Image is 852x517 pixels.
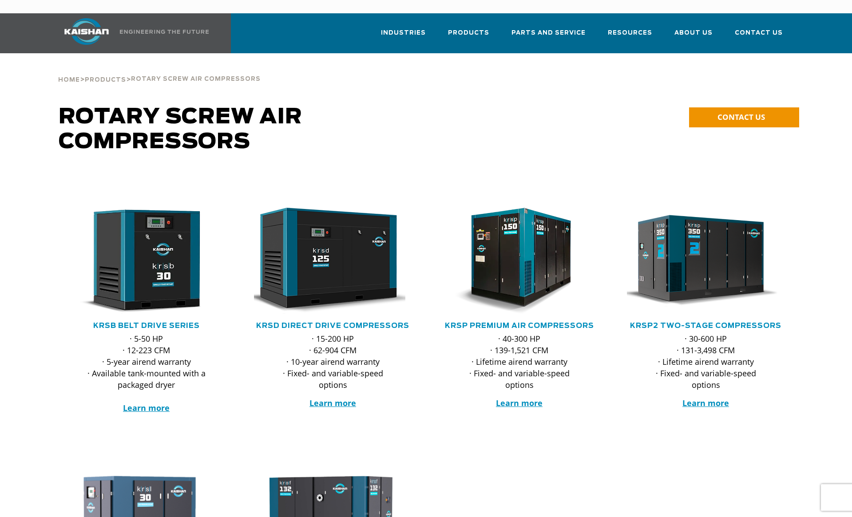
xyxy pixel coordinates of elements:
[627,208,785,314] div: krsp350
[689,107,799,127] a: CONTACT US
[272,333,394,391] p: · 15-200 HP · 62-904 CFM · 10-year airend warranty · Fixed- and variable-speed options
[256,322,409,329] a: KRSD Direct Drive Compressors
[434,208,592,314] img: krsp150
[630,322,781,329] a: KRSP2 Two-Stage Compressors
[131,76,261,82] span: Rotary Screw Air Compressors
[511,21,586,51] a: Parts and Service
[53,18,120,45] img: kaishan logo
[58,75,80,83] a: Home
[511,28,586,38] span: Parts and Service
[53,13,210,53] a: Kaishan USA
[496,398,543,408] a: Learn more
[120,30,209,34] img: Engineering the future
[93,322,200,329] a: KRSB Belt Drive Series
[674,28,713,38] span: About Us
[58,77,80,83] span: Home
[67,208,226,314] div: krsb30
[608,21,652,51] a: Resources
[254,208,412,314] div: krsd125
[645,333,767,391] p: · 30-600 HP · 131-3,498 CFM · Lifetime airend warranty · Fixed- and variable-speed options
[674,21,713,51] a: About Us
[735,21,783,51] a: Contact Us
[85,77,126,83] span: Products
[381,28,426,38] span: Industries
[717,112,765,122] span: CONTACT US
[247,208,405,314] img: krsd125
[123,403,170,413] a: Learn more
[458,333,581,391] p: · 40-300 HP · 139-1,521 CFM · Lifetime airend warranty · Fixed- and variable-speed options
[620,208,778,314] img: krsp350
[58,53,261,87] div: > >
[608,28,652,38] span: Resources
[735,28,783,38] span: Contact Us
[309,398,356,408] a: Learn more
[85,333,208,414] p: · 5-50 HP · 12-223 CFM · 5-year airend warranty · Available tank-mounted with a packaged dryer
[440,208,598,314] div: krsp150
[448,21,489,51] a: Products
[445,322,594,329] a: KRSP Premium Air Compressors
[61,208,219,314] img: krsb30
[85,75,126,83] a: Products
[59,107,302,153] span: Rotary Screw Air Compressors
[682,398,729,408] a: Learn more
[381,21,426,51] a: Industries
[448,28,489,38] span: Products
